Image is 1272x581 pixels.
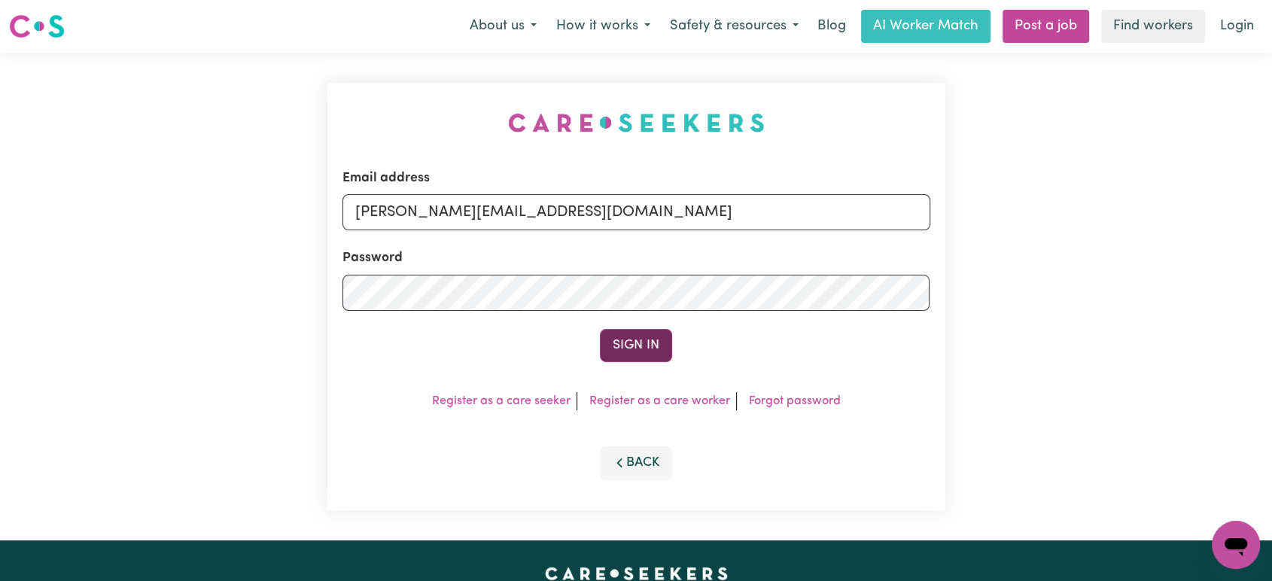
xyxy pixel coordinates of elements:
a: Post a job [1003,10,1089,43]
a: Register as a care seeker [432,395,571,407]
button: How it works [546,11,660,42]
img: Careseekers logo [9,13,65,40]
label: Password [342,248,403,268]
button: Back [600,446,672,479]
a: Careseekers logo [9,9,65,44]
a: Find workers [1101,10,1205,43]
button: Safety & resources [660,11,808,42]
a: Register as a care worker [589,395,730,407]
a: AI Worker Match [861,10,991,43]
a: Login [1211,10,1263,43]
a: Careseekers home page [545,567,728,579]
a: Blog [808,10,855,43]
button: About us [460,11,546,42]
a: Forgot password [749,395,841,407]
input: Email address [342,194,930,230]
label: Email address [342,169,430,188]
iframe: Button to launch messaging window [1212,521,1260,569]
button: Sign In [600,329,672,362]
